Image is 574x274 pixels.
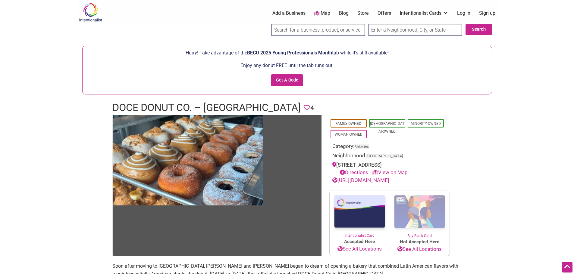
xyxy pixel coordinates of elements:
a: [DEMOGRAPHIC_DATA]-Owned [370,122,404,134]
h1: DOCE Donut Co. – [GEOGRAPHIC_DATA] [112,100,301,115]
span: Not Accepted Here [390,239,450,245]
a: Buy Black Card [390,190,450,239]
div: Neighborhood: [332,152,447,161]
a: See All Locations [330,245,390,253]
input: Get A Code [271,74,303,87]
a: Offers [378,10,391,17]
img: Intentionalist Card [330,190,390,233]
a: Family-Owned [336,122,361,126]
div: Scroll Back to Top [562,262,572,272]
span: BECU 2025 Young Professionals Month [247,50,332,56]
p: Hurry! Take advantage of the tab while it's still available! [86,49,489,57]
span: 4 [310,103,314,112]
a: View on Map [372,169,408,175]
span: [GEOGRAPHIC_DATA] [366,154,403,158]
a: [URL][DOMAIN_NAME] [332,177,389,183]
a: Intentionalist Card [330,190,390,238]
a: Directions [340,169,368,175]
a: Add a Business [272,10,306,17]
a: See All Locations [390,245,450,253]
img: Intentionalist [76,2,105,22]
a: Log In [457,10,470,17]
a: Minority-Owned [411,122,441,126]
p: Enjoy any donut FREE until the tab runs out! [86,62,489,69]
a: Store [357,10,369,17]
button: Search [466,24,492,35]
input: Search for a business, product, or service [271,24,365,36]
a: Woman-Owned [335,132,362,137]
a: Blog [339,10,349,17]
a: Sign up [479,10,495,17]
div: [STREET_ADDRESS] [332,161,447,177]
input: Enter a Neighborhood, City, or State [369,24,462,36]
img: Buy Black Card [390,190,450,233]
a: Intentionalist Cards [400,10,449,17]
a: Bakeries [354,144,369,149]
img: Doce Donut Co. [113,115,263,205]
a: Map [314,10,330,17]
span: Accepted Here [330,238,390,245]
div: Category: [332,143,447,152]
